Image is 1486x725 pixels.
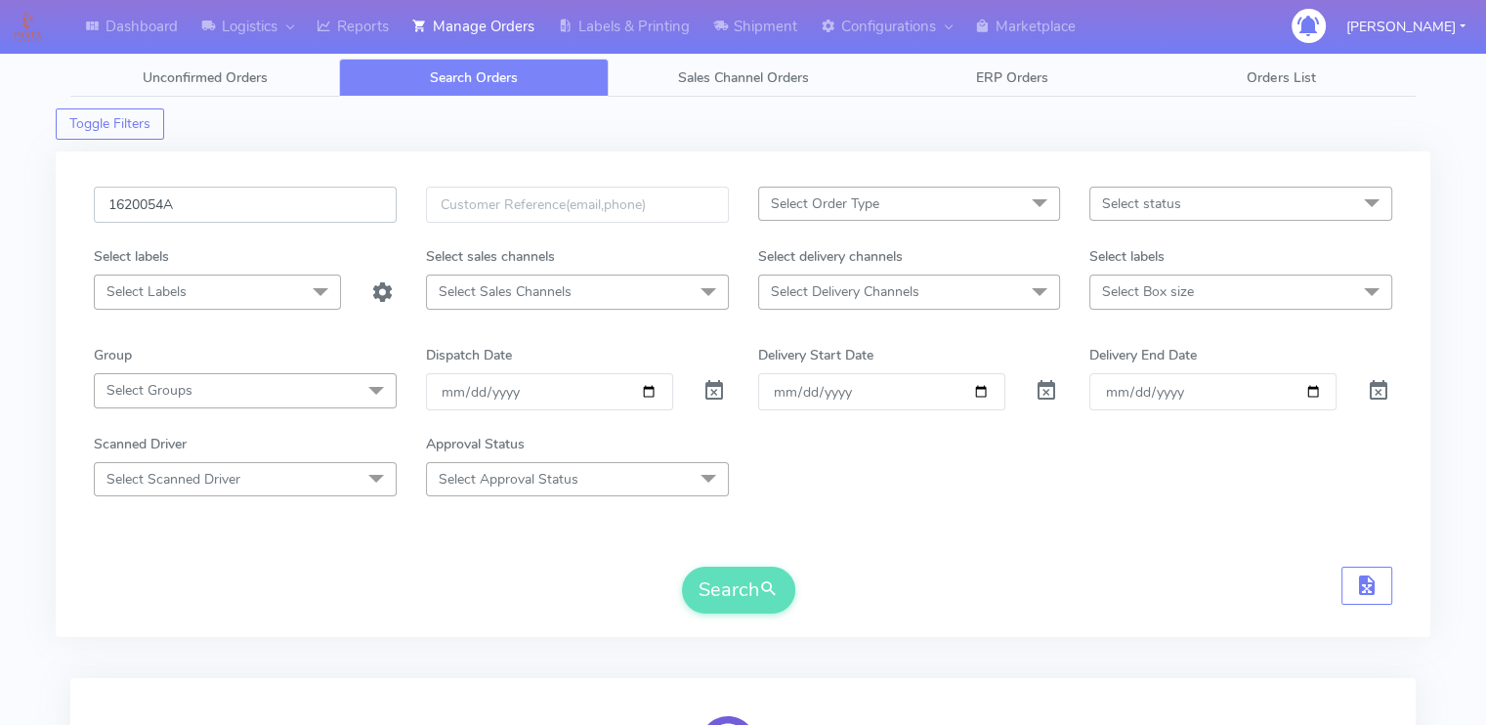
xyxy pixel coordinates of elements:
label: Group [94,345,132,365]
span: Select Approval Status [439,470,578,489]
span: Select Box size [1102,282,1194,301]
label: Select labels [1089,246,1165,267]
label: Select sales channels [426,246,555,267]
span: Select Delivery Channels [771,282,919,301]
label: Approval Status [426,434,525,454]
span: ERP Orders [976,68,1048,87]
label: Delivery End Date [1089,345,1197,365]
input: Order Id [94,187,397,223]
label: Select labels [94,246,169,267]
label: Select delivery channels [758,246,903,267]
label: Delivery Start Date [758,345,873,365]
input: Customer Reference(email,phone) [426,187,729,223]
label: Dispatch Date [426,345,512,365]
span: Select Labels [106,282,187,301]
label: Scanned Driver [94,434,187,454]
button: [PERSON_NAME] [1332,7,1480,47]
span: Select status [1102,194,1181,213]
span: Orders List [1247,68,1315,87]
span: Select Order Type [771,194,879,213]
span: Select Scanned Driver [106,470,240,489]
span: Search Orders [430,68,518,87]
button: Search [682,567,795,614]
span: Unconfirmed Orders [143,68,268,87]
span: Select Groups [106,381,192,400]
span: Select Sales Channels [439,282,572,301]
button: Toggle Filters [56,108,164,140]
ul: Tabs [70,59,1416,97]
span: Sales Channel Orders [678,68,809,87]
